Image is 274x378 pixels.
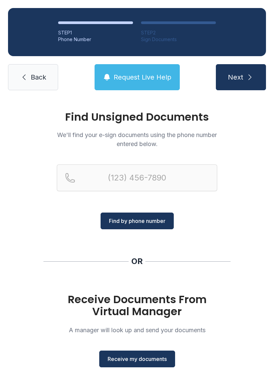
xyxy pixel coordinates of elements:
[228,73,243,82] span: Next
[57,112,217,122] h1: Find Unsigned Documents
[58,29,133,36] div: STEP 1
[114,73,171,82] span: Request Live Help
[131,256,143,267] div: OR
[57,326,217,335] p: A manager will look up and send your documents
[108,355,167,363] span: Receive my documents
[109,217,165,225] span: Find by phone number
[58,36,133,43] div: Phone Number
[141,36,216,43] div: Sign Documents
[57,130,217,148] p: We'll find your e-sign documents using the phone number entered below.
[31,73,46,82] span: Back
[141,29,216,36] div: STEP 2
[57,293,217,318] h1: Receive Documents From Virtual Manager
[57,164,217,191] input: Reservation phone number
